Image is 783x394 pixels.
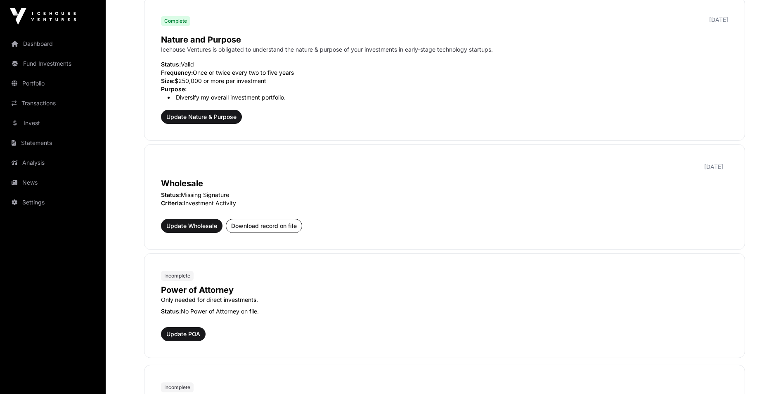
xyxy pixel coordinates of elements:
[161,110,242,124] button: Update Nature & Purpose
[161,34,728,45] p: Nature and Purpose
[161,327,206,341] button: Update POA
[164,273,190,279] span: Incomplete
[161,284,728,296] p: Power of Attorney
[161,45,728,54] p: Icehouse Ventures is obligated to understand the nature & purpose of your investments in early-st...
[7,55,99,73] a: Fund Investments
[10,8,76,25] img: Icehouse Ventures Logo
[166,330,200,338] span: Update POA
[742,354,783,394] iframe: Chat Widget
[7,114,99,132] a: Invest
[709,16,728,24] p: [DATE]
[7,35,99,53] a: Dashboard
[161,307,728,316] p: No Power of Attorney on file.
[161,69,728,77] p: Once or twice every two to five years
[161,219,222,233] button: Update Wholesale
[231,222,297,230] span: Download record on file
[7,134,99,152] a: Statements
[166,222,217,230] span: Update Wholesale
[168,93,728,102] li: Diversify my overall investment portfolio.
[161,85,728,93] p: Purpose:
[161,308,181,315] span: Status:
[7,94,99,112] a: Transactions
[161,77,175,84] span: Size:
[161,61,181,68] span: Status:
[7,173,99,192] a: News
[704,163,723,171] p: [DATE]
[7,193,99,211] a: Settings
[161,296,728,304] p: Only needed for direct investments.
[7,154,99,172] a: Analysis
[166,113,237,121] span: Update Nature & Purpose
[161,191,181,198] span: Status:
[161,77,728,85] p: $250,000 or more per investment
[161,178,728,189] p: Wholesale
[161,69,193,76] span: Frequency:
[164,384,190,391] span: Incomplete
[7,74,99,93] a: Portfolio
[161,199,184,206] span: Criteria:
[164,18,187,24] span: Complete
[161,191,728,199] p: Missing Signature
[161,199,728,207] p: Investment Activity
[226,219,302,233] button: Download record on file
[161,60,728,69] p: Valid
